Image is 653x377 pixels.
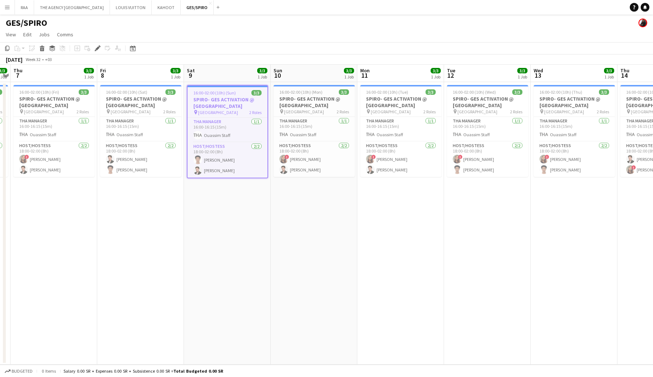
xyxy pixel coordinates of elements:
[181,0,214,15] button: GES/SPIRO
[426,89,436,95] span: 3/3
[3,30,19,39] a: View
[198,110,238,115] span: [GEOGRAPHIC_DATA]
[360,85,442,177] app-job-card: 16:00-02:00 (10h) (Tue)3/3SPIRO- GES ACTIVATION @ [GEOGRAPHIC_DATA] [GEOGRAPHIC_DATA]2 RolesTHA M...
[534,85,615,177] app-job-card: 16:00-02:00 (10h) (Thu)3/3SPIRO- GES ACTIVATION @ [GEOGRAPHIC_DATA] [GEOGRAPHIC_DATA]2 RolesTHA M...
[533,71,543,80] span: 13
[187,85,268,178] app-job-card: 16:00-02:00 (10h) (Sun)3/3SPIRO- GES ACTIVATION @ [GEOGRAPHIC_DATA] [GEOGRAPHIC_DATA]2 RolesTHA M...
[458,155,463,159] span: !
[4,367,34,375] button: Budgeted
[360,67,370,74] span: Mon
[171,74,180,80] div: 1 Job
[274,85,355,177] app-job-card: 16:00-02:00 (10h) (Mon)3/3SPIRO- GES ACTIVATION @ [GEOGRAPHIC_DATA] [GEOGRAPHIC_DATA]2 RolesTHA M...
[638,19,647,27] app-user-avatar: Douna Elsayed
[285,155,289,159] span: !
[446,71,455,80] span: 12
[13,96,95,109] h3: SPIRO- GES ACTIVATION @ [GEOGRAPHIC_DATA]
[632,165,636,170] span: !
[431,68,441,73] span: 3/3
[25,155,29,159] span: !
[24,109,64,114] span: [GEOGRAPHIC_DATA]
[63,368,223,374] div: Salary 0.00 SR + Expenses 0.00 SR + Subsistence 0.00 SR =
[84,74,94,80] div: 1 Job
[24,57,42,62] span: Week 32
[40,368,57,374] span: 0 items
[163,109,176,114] span: 2 Roles
[337,109,349,114] span: 2 Roles
[359,71,370,80] span: 11
[251,90,262,96] span: 3/3
[604,74,614,80] div: 1 Job
[599,89,609,95] span: 3/3
[13,117,95,142] app-card-role: THA Manager1/116:00-16:15 (15m)Ouassim Staff
[423,109,436,114] span: 2 Roles
[57,31,73,38] span: Comms
[79,89,89,95] span: 3/3
[100,96,181,109] h3: SPIRO- GES ACTIVATION @ [GEOGRAPHIC_DATA]
[165,89,176,95] span: 3/3
[620,67,629,74] span: Thu
[84,68,94,73] span: 3/3
[100,85,181,177] app-job-card: 16:00-02:00 (10h) (Sat)3/3SPIRO- GES ACTIVATION @ [GEOGRAPHIC_DATA] [GEOGRAPHIC_DATA]2 RolesTHA M...
[274,117,355,142] app-card-role: THA Manager1/116:00-16:15 (15m)Ouassim Staff
[447,85,528,177] div: 16:00-02:00 (10h) (Wed)3/3SPIRO- GES ACTIVATION @ [GEOGRAPHIC_DATA] [GEOGRAPHIC_DATA]2 RolesTHA M...
[12,71,22,80] span: 7
[447,142,528,177] app-card-role: Host/Hostess2/218:00-02:00 (8h)![PERSON_NAME][PERSON_NAME]
[39,31,50,38] span: Jobs
[512,89,522,95] span: 3/3
[597,109,609,114] span: 2 Roles
[100,117,181,142] app-card-role: THA Manager1/116:00-16:15 (15m)Ouassim Staff
[99,71,106,80] span: 8
[518,74,527,80] div: 1 Job
[284,109,324,114] span: [GEOGRAPHIC_DATA]
[20,30,34,39] a: Edit
[188,96,267,109] h3: SPIRO- GES ACTIVATION @ [GEOGRAPHIC_DATA]
[257,68,267,73] span: 3/3
[272,71,282,80] span: 10
[258,74,267,80] div: 1 Job
[45,57,52,62] div: +03
[453,89,496,95] span: 16:00-02:00 (10h) (Wed)
[193,90,236,96] span: 16:00-02:00 (10h) (Sun)
[188,118,267,142] app-card-role: THA Manager1/116:00-16:15 (15m)Ouassim Staff
[371,155,376,159] span: !
[544,109,584,114] span: [GEOGRAPHIC_DATA]
[604,68,614,73] span: 3/3
[186,71,195,80] span: 9
[12,369,33,374] span: Budgeted
[152,0,181,15] button: KAHOOT
[534,67,543,74] span: Wed
[619,71,629,80] span: 14
[13,85,95,177] app-job-card: 16:00-02:00 (10h) (Fri)3/3SPIRO- GES ACTIVATION @ [GEOGRAPHIC_DATA] [GEOGRAPHIC_DATA]2 RolesTHA M...
[534,142,615,177] app-card-role: Host/Hostess2/218:00-02:00 (8h)![PERSON_NAME][PERSON_NAME]
[77,109,89,114] span: 2 Roles
[106,89,147,95] span: 16:00-02:00 (10h) (Sat)
[457,109,497,114] span: [GEOGRAPHIC_DATA]
[23,31,32,38] span: Edit
[100,67,106,74] span: Fri
[431,74,440,80] div: 1 Job
[534,96,615,109] h3: SPIRO- GES ACTIVATION @ [GEOGRAPHIC_DATA]
[110,0,152,15] button: LOUIS VUITTON
[274,67,282,74] span: Sun
[13,142,95,177] app-card-role: Host/Hostess2/218:00-02:00 (8h)![PERSON_NAME][PERSON_NAME]
[171,68,181,73] span: 3/3
[34,0,110,15] button: THE AGENCY [GEOGRAPHIC_DATA]
[6,17,47,28] h1: GES/SPIRO
[517,68,527,73] span: 3/3
[187,67,195,74] span: Sat
[344,68,354,73] span: 3/3
[339,89,349,95] span: 3/3
[279,89,323,95] span: 16:00-02:00 (10h) (Mon)
[13,67,22,74] span: Thu
[188,142,267,178] app-card-role: Host/Hostess2/218:00-02:00 (8h)[PERSON_NAME][PERSON_NAME]
[274,142,355,177] app-card-role: Host/Hostess2/218:00-02:00 (8h)![PERSON_NAME][PERSON_NAME]
[366,89,408,95] span: 16:00-02:00 (10h) (Tue)
[447,67,455,74] span: Tue
[344,74,354,80] div: 1 Job
[173,368,223,374] span: Total Budgeted 0.00 SR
